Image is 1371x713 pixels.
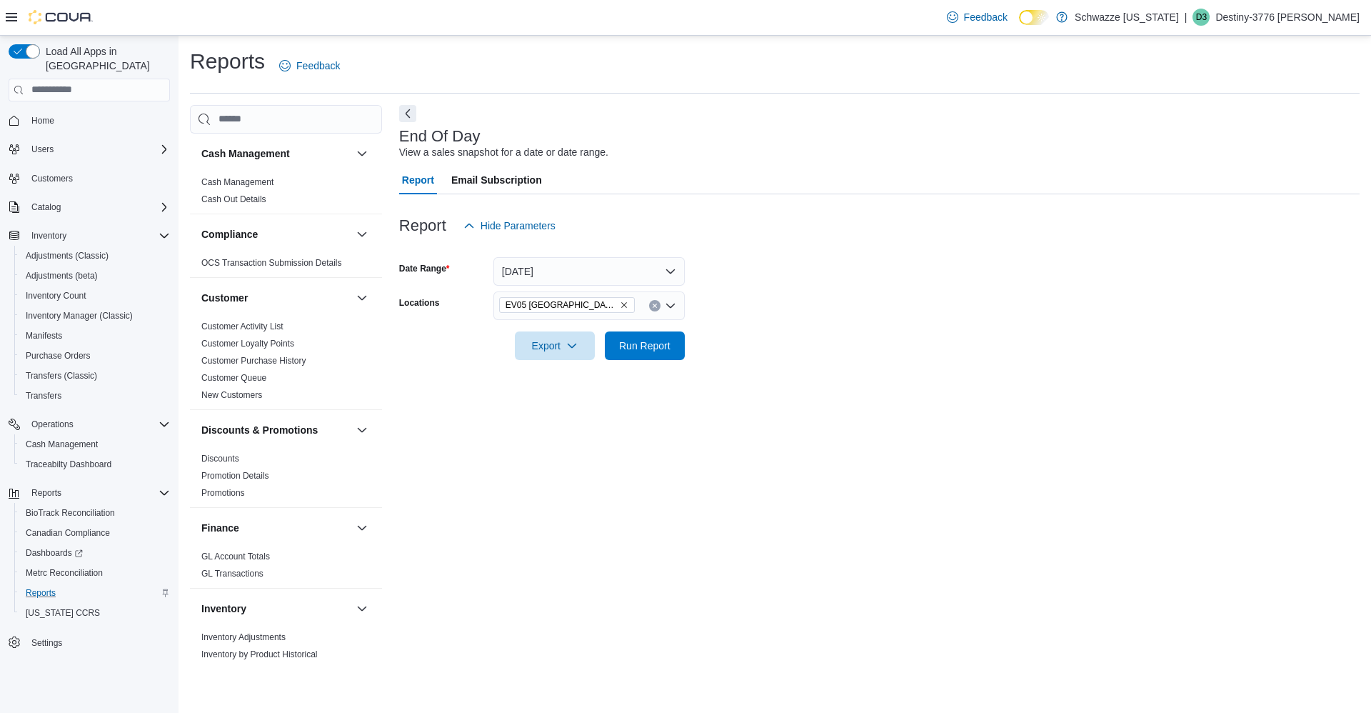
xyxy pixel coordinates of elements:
button: Adjustments (Classic) [14,246,176,266]
button: Discounts & Promotions [201,423,351,437]
span: Users [26,141,170,158]
span: Traceabilty Dashboard [26,459,111,470]
a: Discounts [201,454,239,464]
button: Transfers (Classic) [14,366,176,386]
span: Inventory Manager (Classic) [26,310,133,321]
span: D3 [1196,9,1207,26]
button: Cash Management [353,145,371,162]
button: Users [3,139,176,159]
span: Traceabilty Dashboard [20,456,170,473]
span: Inventory [26,227,170,244]
span: EV05 [GEOGRAPHIC_DATA] [506,298,617,312]
span: Inventory Count [20,287,170,304]
span: Canadian Compliance [26,527,110,539]
button: Customer [201,291,351,305]
button: Hide Parameters [458,211,561,240]
button: Inventory [353,600,371,617]
input: Dark Mode [1019,10,1049,25]
span: Catalog [31,201,61,213]
button: Operations [26,416,79,433]
div: Compliance [190,254,382,277]
span: Customer Loyalty Points [201,338,294,349]
p: | [1185,9,1187,26]
span: Metrc Reconciliation [26,567,103,579]
button: Catalog [26,199,66,216]
button: Inventory [3,226,176,246]
a: Adjustments (beta) [20,267,104,284]
button: Run Report [605,331,685,360]
a: Inventory Count Details [201,667,291,677]
button: Metrc Reconciliation [14,563,176,583]
button: Customers [3,168,176,189]
p: Destiny-3776 [PERSON_NAME] [1215,9,1360,26]
button: Catalog [3,197,176,217]
button: Compliance [353,226,371,243]
a: Dashboards [20,544,89,562]
a: Feedback [941,3,1013,31]
span: Catalog [26,199,170,216]
span: Reports [26,484,170,502]
span: Operations [31,419,74,430]
span: Reports [20,584,170,602]
span: Promotions [201,487,245,499]
a: BioTrack Reconciliation [20,504,121,522]
a: Traceabilty Dashboard [20,456,117,473]
button: Purchase Orders [14,346,176,366]
span: Load All Apps in [GEOGRAPHIC_DATA] [40,44,170,73]
a: GL Account Totals [201,552,270,562]
span: Customers [31,173,73,184]
a: Promotions [201,488,245,498]
span: [US_STATE] CCRS [26,607,100,619]
button: Export [515,331,595,360]
button: Finance [353,519,371,537]
span: Reports [26,587,56,599]
span: Export [523,331,586,360]
div: Cash Management [190,174,382,214]
span: Purchase Orders [26,350,91,362]
button: Cash Management [14,434,176,454]
div: Customer [190,318,382,409]
a: Inventory by Product Historical [201,649,318,659]
button: Transfers [14,386,176,406]
button: Inventory [26,227,72,244]
a: Customer Purchase History [201,356,306,366]
a: Manifests [20,327,68,344]
a: Transfers [20,387,67,404]
a: Inventory Adjustments [201,632,286,642]
a: Cash Management [201,177,273,187]
a: New Customers [201,390,262,400]
a: Inventory Count [20,287,92,304]
a: Reports [20,584,61,602]
span: Dashboards [20,544,170,562]
span: Cash Management [201,176,273,188]
span: Run Report [619,339,671,353]
button: Reports [3,483,176,503]
h3: Cash Management [201,146,290,161]
span: Users [31,144,54,155]
span: GL Transactions [201,568,263,579]
span: Purchase Orders [20,347,170,364]
a: OCS Transaction Submission Details [201,258,342,268]
span: Adjustments (Classic) [20,247,170,264]
a: Cash Management [20,436,104,453]
a: Settings [26,634,68,652]
a: Cash Out Details [201,194,266,204]
a: Customer Queue [201,373,266,383]
a: Dashboards [14,543,176,563]
h1: Reports [190,47,265,76]
a: Feedback [273,51,346,80]
button: [DATE] [493,257,685,286]
button: Remove EV05 Uptown from selection in this group [620,301,628,309]
label: Date Range [399,263,450,274]
button: Cash Management [201,146,351,161]
span: Inventory Adjustments [201,632,286,643]
span: Customers [26,169,170,187]
h3: Compliance [201,227,258,241]
span: Home [31,115,54,126]
span: Customer Purchase History [201,355,306,367]
span: OCS Transaction Submission Details [201,257,342,269]
span: Washington CCRS [20,604,170,622]
a: Transfers (Classic) [20,367,103,384]
span: Cash Management [26,439,98,450]
span: New Customers [201,389,262,401]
